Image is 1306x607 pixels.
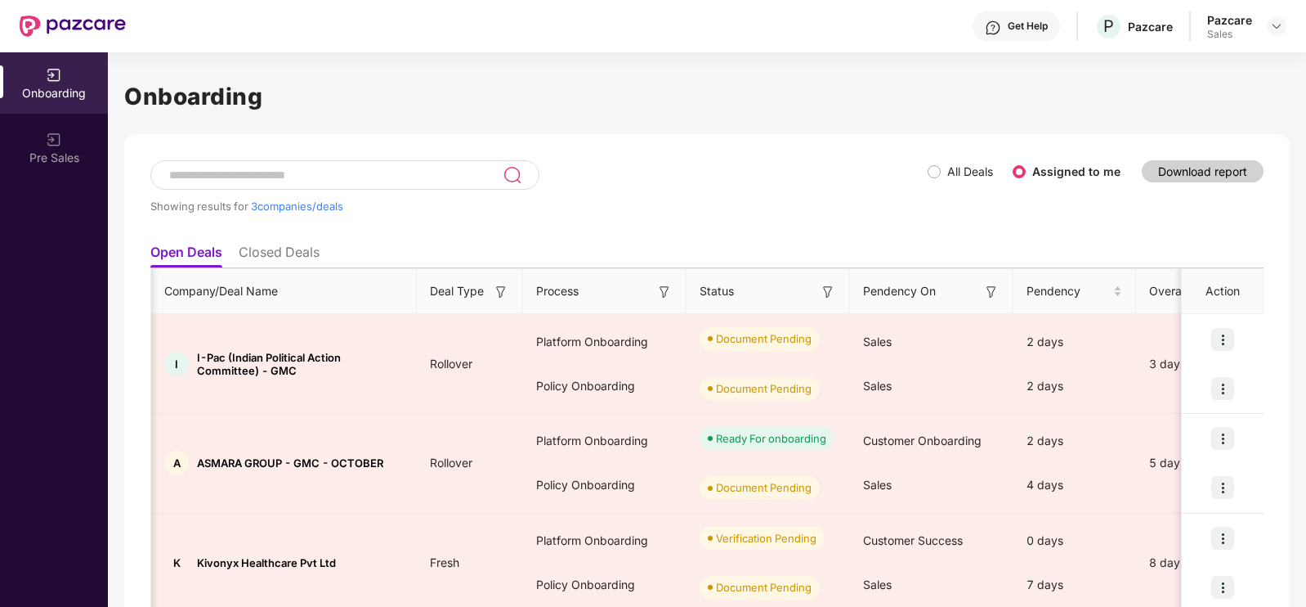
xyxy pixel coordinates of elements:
div: Policy Onboarding [523,563,687,607]
div: 3 days [1136,355,1275,373]
div: Verification Pending [716,530,816,546]
img: icon [1211,427,1234,450]
span: Sales [863,478,892,492]
div: Pazcare [1128,19,1173,34]
label: Assigned to me [1032,164,1120,178]
span: Kivonyx Healthcare Pvt Ltd [197,556,336,569]
th: Company/Deal Name [151,269,417,314]
label: All Deals [947,164,993,178]
img: svg+xml;base64,PHN2ZyB3aWR0aD0iMTYiIGhlaWdodD0iMTYiIHZpZXdCb3g9IjAgMCAxNiAxNiIgZmlsbD0ibm9uZSIgeG... [656,284,673,300]
div: Platform Onboarding [523,419,687,463]
li: Closed Deals [239,244,320,268]
img: svg+xml;base64,PHN2ZyBpZD0iRHJvcGRvd24tMzJ4MzIiIHhtbG5zPSJodHRwOi8vd3d3LnczLm9yZy8yMDAwL3N2ZyIgd2... [1270,20,1283,33]
div: Document Pending [716,479,812,496]
span: Rollover [417,357,485,371]
span: Pendency On [863,282,936,300]
th: Action [1182,269,1264,314]
img: icon [1211,527,1234,550]
span: Customer Onboarding [863,434,982,447]
span: Status [700,282,734,300]
span: Deal Type [430,282,484,300]
div: Document Pending [716,380,812,397]
div: Document Pending [716,330,812,347]
img: svg+xml;base64,PHN2ZyB3aWR0aD0iMjAiIGhlaWdodD0iMjAiIHZpZXdCb3g9IjAgMCAyMCAyMCIgZmlsbD0ibm9uZSIgeG... [46,132,62,148]
span: Sales [863,379,892,393]
span: Sales [863,578,892,591]
div: Policy Onboarding [523,364,687,408]
span: I-Pac (Indian Political Action Committee) - GMC [197,351,404,377]
span: ASMARA GROUP - GMC - OCTOBER [197,456,383,470]
span: Customer Success [863,533,963,547]
span: 3 companies/deals [251,200,343,213]
span: P [1103,16,1114,36]
div: Ready For onboarding [716,430,826,447]
div: Document Pending [716,579,812,596]
img: icon [1211,377,1234,400]
img: icon [1211,576,1234,599]
span: Rollover [417,456,485,470]
img: New Pazcare Logo [20,16,126,37]
div: Platform Onboarding [523,320,687,364]
img: icon [1211,328,1234,351]
span: Fresh [417,555,472,569]
li: Open Deals [150,244,222,268]
div: 2 days [1013,320,1136,364]
h1: Onboarding [124,79,1290,115]
span: Sales [863,335,892,348]
div: I [164,352,189,376]
img: svg+xml;base64,PHN2ZyB3aWR0aD0iMjAiIGhlaWdodD0iMjAiIHZpZXdCb3g9IjAgMCAyMCAyMCIgZmlsbD0ibm9uZSIgeG... [46,67,62,83]
div: A [164,451,189,475]
img: svg+xml;base64,PHN2ZyB3aWR0aD0iMTYiIGhlaWdodD0iMTYiIHZpZXdCb3g9IjAgMCAxNiAxNiIgZmlsbD0ibm9uZSIgeG... [820,284,836,300]
img: icon [1211,476,1234,499]
div: Pazcare [1207,12,1252,28]
div: Policy Onboarding [523,463,687,507]
div: Sales [1207,28,1252,41]
div: K [164,551,189,575]
span: Process [536,282,579,300]
button: Download report [1142,160,1264,182]
div: 8 days [1136,554,1275,572]
div: Get Help [1008,20,1048,33]
img: svg+xml;base64,PHN2ZyB3aWR0aD0iMjQiIGhlaWdodD0iMjUiIHZpZXdCb3g9IjAgMCAyNCAyNSIgZmlsbD0ibm9uZSIgeG... [503,165,521,185]
span: Pendency [1026,282,1110,300]
div: Platform Onboarding [523,519,687,563]
div: 4 days [1013,463,1136,507]
img: svg+xml;base64,PHN2ZyB3aWR0aD0iMTYiIGhlaWdodD0iMTYiIHZpZXdCb3g9IjAgMCAxNiAxNiIgZmlsbD0ibm9uZSIgeG... [983,284,1000,300]
div: 5 days [1136,454,1275,472]
th: Overall Pendency [1136,269,1275,314]
div: Showing results for [150,200,928,213]
div: 0 days [1013,519,1136,563]
img: svg+xml;base64,PHN2ZyBpZD0iSGVscC0zMngzMiIgeG1sbnM9Imh0dHA6Ly93d3cudzMub3JnLzIwMDAvc3ZnIiB3aWR0aD... [985,20,1001,36]
div: 7 days [1013,563,1136,607]
img: svg+xml;base64,PHN2ZyB3aWR0aD0iMTYiIGhlaWdodD0iMTYiIHZpZXdCb3g9IjAgMCAxNiAxNiIgZmlsbD0ibm9uZSIgeG... [493,284,509,300]
div: 2 days [1013,364,1136,408]
div: 2 days [1013,419,1136,463]
th: Pendency [1013,269,1136,314]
